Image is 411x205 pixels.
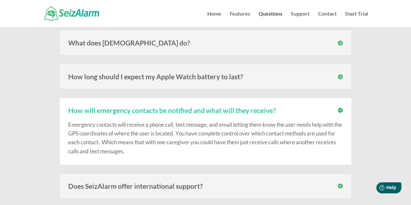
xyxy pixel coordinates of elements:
[353,180,404,198] iframe: Help widget launcher
[68,39,343,46] h3: What does [DEMOGRAPHIC_DATA] do?
[68,120,343,156] p: Emergency contacts will receive a phone call, text message, and email letting them know the user ...
[345,11,368,27] a: Start Trial
[259,11,282,27] a: Questions
[207,11,221,27] a: Home
[291,11,310,27] a: Support
[230,11,250,27] a: Features
[68,73,343,80] h3: How long should I expect my Apple Watch battery to last?
[318,11,337,27] a: Contact
[44,6,99,21] img: SeizAlarm
[68,183,343,189] h3: Does SeizAlarm offer international support?
[68,107,343,114] h3: How will emergency contacts be notified and what will they receive?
